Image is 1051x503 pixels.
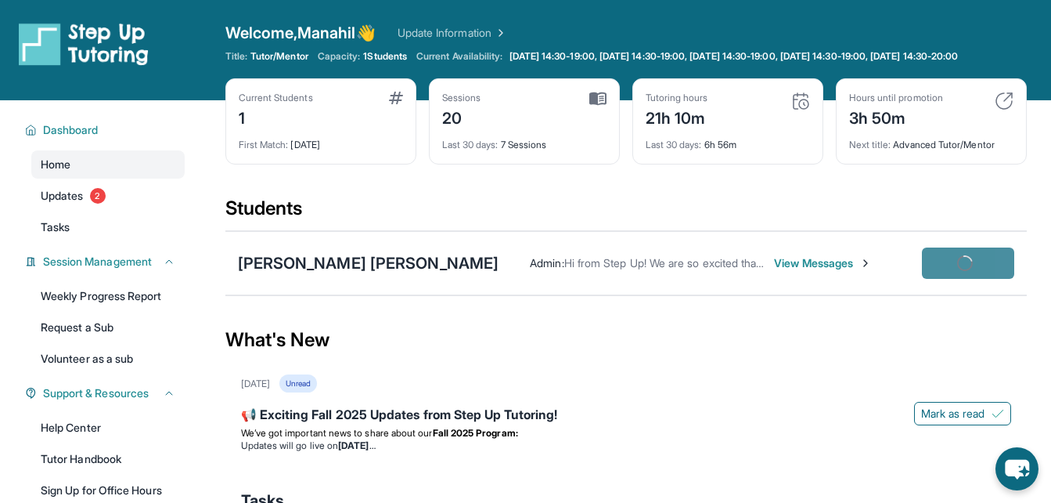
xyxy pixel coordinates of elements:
div: 1 [239,104,313,129]
a: Request a Sub [31,313,185,342]
span: Admin : [530,256,563,270]
div: [DATE] [239,129,403,151]
div: 6h 56m [646,129,810,151]
span: Dashboard [43,122,99,138]
div: Current Students [239,92,313,104]
div: Unread [279,375,317,393]
div: 7 Sessions [442,129,606,151]
button: Mark as read [914,402,1011,425]
div: 📢 Exciting Fall 2025 Updates from Step Up Tutoring! [241,405,1011,427]
strong: [DATE] [338,440,375,451]
span: Mark as read [921,406,985,422]
div: Advanced Tutor/Mentor [849,129,1013,151]
img: Mark as read [992,407,1004,420]
img: card [589,92,606,106]
div: Hours until promotion [849,92,943,104]
img: Chevron-Right [859,257,872,270]
img: card [791,92,810,110]
a: Home [31,150,185,179]
span: Tutor/Mentor [250,50,308,63]
span: View Messages [774,255,872,271]
span: 2 [90,188,106,204]
div: What's New [225,306,1027,375]
strong: Fall 2025 Program: [433,427,518,439]
div: Tutoring hours [646,92,708,104]
span: Session Management [43,254,152,270]
span: First Match : [239,139,289,150]
button: chat-button [995,447,1038,490]
span: Capacity: [318,50,361,63]
span: Last 30 days : [442,139,499,150]
div: 20 [442,104,481,129]
button: Session Management [37,254,175,270]
span: Last 30 days : [646,139,702,150]
div: 21h 10m [646,104,708,129]
div: [PERSON_NAME] [PERSON_NAME] [238,252,499,274]
a: [DATE] 14:30-19:00, [DATE] 14:30-19:00, [DATE] 14:30-19:00, [DATE] 14:30-19:00, [DATE] 14:30-20:00 [506,50,962,63]
img: logo [19,22,149,66]
span: Support & Resources [43,385,149,401]
button: Dashboard [37,122,175,138]
button: Support & Resources [37,385,175,401]
img: card [995,92,1013,110]
a: Update Information [398,25,507,41]
span: We’ve got important news to share about our [241,427,433,439]
a: Updates2 [31,182,185,210]
a: Tasks [31,213,185,241]
span: [DATE] 14:30-19:00, [DATE] 14:30-19:00, [DATE] 14:30-19:00, [DATE] 14:30-19:00, [DATE] 14:30-20:00 [509,50,959,63]
span: Updates [41,188,84,204]
a: Tutor Handbook [31,445,185,473]
span: Home [41,157,70,172]
img: card [389,92,403,104]
div: Sessions [442,92,481,104]
div: 3h 50m [849,104,943,129]
span: Next title : [849,139,891,150]
span: 1 Students [363,50,407,63]
a: Weekly Progress Report [31,282,185,310]
span: Title: [225,50,247,63]
li: Updates will go live on [241,440,1011,452]
span: Welcome, Manahil 👋 [225,22,376,44]
img: Chevron Right [491,25,507,41]
span: Tasks [41,219,70,235]
a: Help Center [31,414,185,442]
span: Current Availability: [416,50,502,63]
div: [DATE] [241,378,270,390]
a: Volunteer as a sub [31,345,185,373]
div: Students [225,196,1027,230]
